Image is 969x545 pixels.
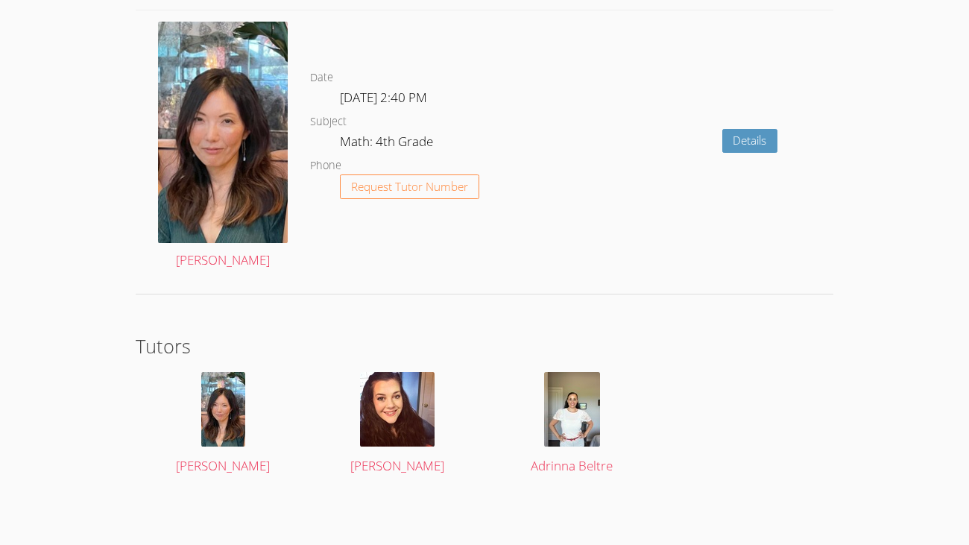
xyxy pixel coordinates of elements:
[158,22,288,243] img: avatar.png
[310,157,341,175] dt: Phone
[340,174,479,199] button: Request Tutor Number
[201,372,245,447] img: avatar.png
[136,332,833,360] h2: Tutors
[324,372,471,477] a: [PERSON_NAME]
[722,129,778,154] a: Details
[499,372,646,477] a: Adrinna Beltre
[340,89,427,106] span: [DATE] 2:40 PM
[158,22,288,271] a: [PERSON_NAME]
[350,457,444,474] span: [PERSON_NAME]
[310,69,333,87] dt: Date
[176,457,270,474] span: [PERSON_NAME]
[544,372,600,447] img: IMG_9685.jpeg
[340,131,436,157] dd: Math: 4th Grade
[360,372,435,447] img: avatar.png
[351,181,468,192] span: Request Tutor Number
[531,457,613,474] span: Adrinna Beltre
[310,113,347,131] dt: Subject
[150,372,297,477] a: [PERSON_NAME]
